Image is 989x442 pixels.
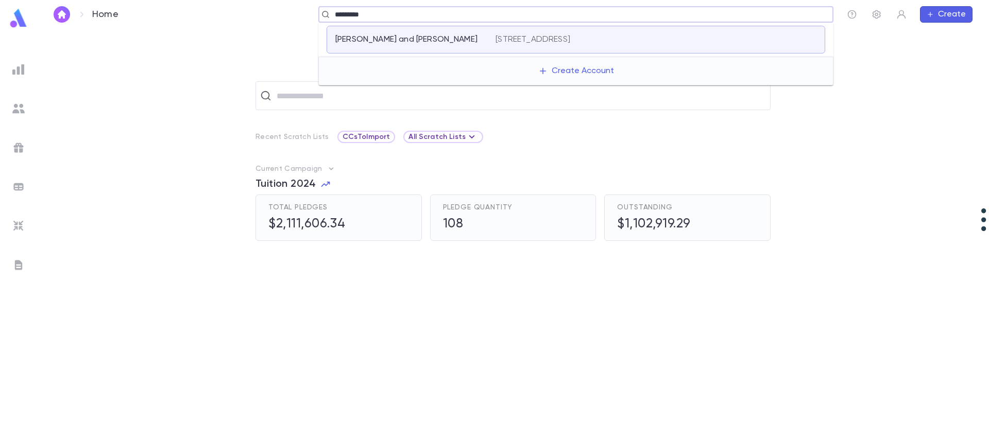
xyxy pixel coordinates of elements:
[443,217,464,232] h5: 108
[8,8,29,28] img: logo
[56,10,68,19] img: home_white.a664292cf8c1dea59945f0da9f25487c.svg
[12,63,25,76] img: reports_grey.c525e4749d1bce6a11f5fe2a8de1b229.svg
[338,133,395,141] span: CCsToImport
[255,178,316,190] span: Tuition 2024
[617,217,691,232] h5: $1,102,919.29
[12,102,25,115] img: students_grey.60c7aba0da46da39d6d829b817ac14fc.svg
[530,61,622,81] button: Create Account
[268,203,328,211] span: Total Pledges
[12,259,25,271] img: letters_grey.7941b92b52307dd3b8a917253454ce1c.svg
[617,203,672,211] span: Outstanding
[335,34,478,45] p: [PERSON_NAME] and [PERSON_NAME]
[443,203,513,211] span: Pledge Quantity
[12,142,25,154] img: campaigns_grey.99e729a5f7ee94e3726e6486bddda8f1.svg
[268,217,346,232] h5: $2,111,606.34
[92,9,118,20] p: Home
[920,6,973,23] button: Create
[337,131,396,143] div: CCsToImport
[408,131,478,143] div: All Scratch Lists
[12,220,25,232] img: imports_grey.530a8a0e642e233f2baf0ef88e8c9fcb.svg
[496,34,570,45] p: [STREET_ADDRESS]
[403,131,483,143] div: All Scratch Lists
[12,181,25,193] img: batches_grey.339ca447c9d9533ef1741baa751efc33.svg
[255,165,322,173] p: Current Campaign
[255,133,329,141] p: Recent Scratch Lists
